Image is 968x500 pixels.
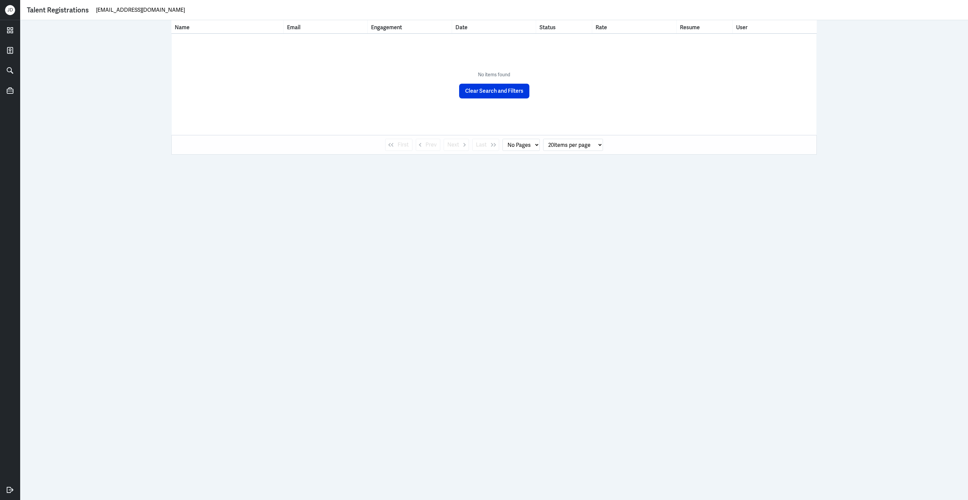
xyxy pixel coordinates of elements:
[452,20,536,33] th: Toggle SortBy
[416,139,440,151] button: Prev
[677,20,733,33] th: Resume
[95,5,961,15] input: Search
[536,20,592,33] th: Toggle SortBy
[592,20,676,33] th: Toggle SortBy
[447,141,459,149] span: Next
[27,5,89,15] div: Talent Registrations
[459,84,529,98] button: Clear Search and Filters
[385,139,412,151] button: First
[478,71,510,79] p: No items found
[284,20,368,33] th: Toggle SortBy
[426,141,437,149] span: Prev
[444,139,469,151] button: Next
[472,139,499,151] button: Last
[171,20,284,33] th: Toggle SortBy
[5,5,15,15] div: J D
[476,141,487,149] span: Last
[733,20,817,33] th: User
[398,141,409,149] span: First
[368,20,452,33] th: Toggle SortBy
